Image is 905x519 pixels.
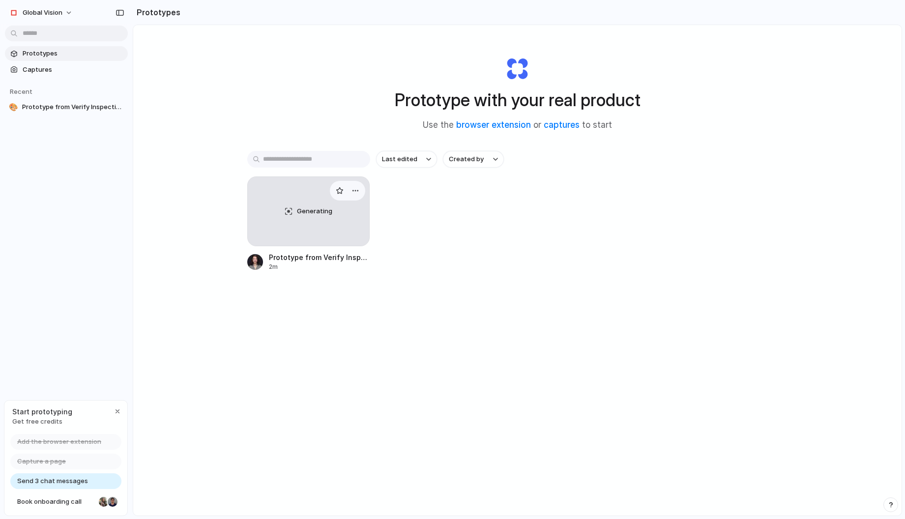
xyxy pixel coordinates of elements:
div: 2m [269,262,370,271]
button: Global Vision [5,5,78,21]
a: Prototypes [5,46,128,61]
button: Last edited [376,151,437,168]
div: 🎨 [9,102,18,112]
a: Book onboarding call [10,494,121,510]
div: Christian Iacullo [107,496,118,508]
span: Global Vision [23,8,62,18]
h2: Prototypes [133,6,180,18]
span: Generating [297,206,332,216]
span: Capture a page [17,457,66,466]
span: Prototype from Verify Inspection Result [269,252,370,262]
h1: Prototype with your real product [395,87,641,113]
span: Add the browser extension [17,437,101,447]
span: Prototype from Verify Inspection Result [22,102,124,112]
span: Start prototyping [12,406,72,417]
button: Created by [443,151,504,168]
span: Captures [23,65,124,75]
a: captures [544,120,580,130]
span: Last edited [382,154,417,164]
span: Send 3 chat messages [17,476,88,486]
div: Nicole Kubica [98,496,110,508]
span: Created by [449,154,484,164]
span: Book onboarding call [17,497,95,507]
a: GeneratingPrototype from Verify Inspection Result2m [247,176,370,271]
span: Prototypes [23,49,124,58]
a: 🎨Prototype from Verify Inspection Result [5,100,128,115]
span: Use the or to start [423,119,612,132]
span: Get free credits [12,417,72,427]
a: browser extension [456,120,531,130]
span: Recent [10,87,32,95]
a: Captures [5,62,128,77]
